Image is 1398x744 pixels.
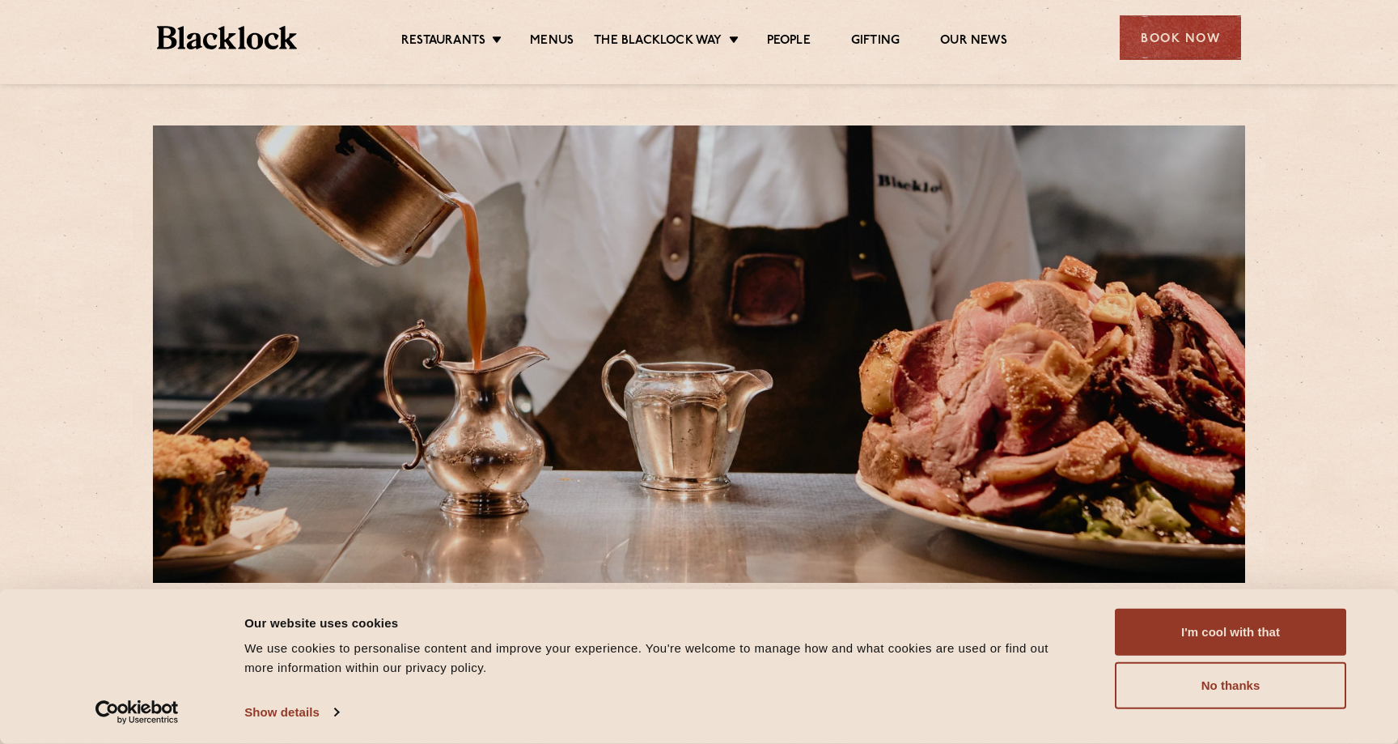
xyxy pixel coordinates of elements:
a: Menus [530,33,574,51]
button: I'm cool with that [1115,609,1346,656]
img: BL_Textured_Logo-footer-cropped.svg [157,26,297,49]
a: Usercentrics Cookiebot - opens in a new window [66,700,208,725]
div: Book Now [1120,15,1241,60]
a: Show details [244,700,338,725]
a: The Blacklock Way [594,33,722,51]
a: People [767,33,811,51]
a: Gifting [851,33,900,51]
a: Our News [940,33,1007,51]
a: Restaurants [401,33,485,51]
div: Our website uses cookies [244,613,1078,632]
button: No thanks [1115,662,1346,709]
div: We use cookies to personalise content and improve your experience. You're welcome to manage how a... [244,639,1078,678]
